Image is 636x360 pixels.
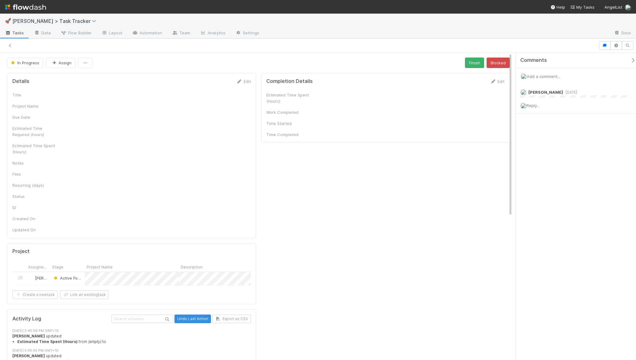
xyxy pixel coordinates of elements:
[12,114,59,120] div: Due Date
[46,58,75,68] button: Assign
[29,276,34,281] img: avatar_8e0a024e-b700-4f9f-aecf-6f1e79dccd3c.png
[528,90,563,95] span: [PERSON_NAME]
[12,216,59,222] div: Created On
[12,160,59,166] div: Notes
[5,18,11,24] span: 🚀
[266,131,313,138] div: Time Completed
[12,193,59,199] div: Status
[181,264,203,270] span: Description
[29,28,56,38] a: Data
[212,315,251,323] button: Export as CSV
[53,275,82,281] div: Active Focus (Current Week)
[167,28,195,38] a: Team
[88,339,101,344] em: (empty)
[7,58,43,68] button: In Progress
[563,90,577,95] span: [DATE]
[12,328,256,333] div: [DATE] 5:45:58 PM GMT+10
[550,4,565,10] div: Help
[526,103,540,108] span: Reply...
[609,28,636,38] a: Docs
[12,78,29,84] h5: Details
[12,227,59,233] div: Updated On
[52,264,63,270] span: Stage
[111,315,173,323] input: Search activities...
[195,28,230,38] a: Analytics
[29,275,47,281] div: [PERSON_NAME]
[17,339,256,345] li: from to
[236,79,251,84] a: Edit
[465,58,484,68] button: Finish
[12,103,59,109] div: Project Name
[12,204,59,211] div: ID
[60,290,109,299] button: Link an existingtask
[61,30,92,36] span: Flow Builder
[487,58,510,68] button: Blocked
[625,4,631,11] img: avatar_8e0a024e-b700-4f9f-aecf-6f1e79dccd3c.png
[12,354,45,358] strong: [PERSON_NAME]
[230,28,264,38] a: Settings
[12,334,45,338] strong: [PERSON_NAME]
[10,60,39,65] span: In Progress
[12,171,59,177] div: Files
[266,78,313,84] h5: Completion Details
[56,28,97,38] a: Flow Builder
[12,316,110,322] h5: Activity Log
[527,74,560,79] span: Add a comment...
[97,28,127,38] a: Layout
[12,143,59,155] div: Estimated Time Spent (Hours)
[35,276,66,281] span: [PERSON_NAME]
[12,182,59,188] div: Recurring (days)
[490,79,505,84] a: Edit
[604,5,622,10] span: AngelList
[12,125,59,138] div: Estimated Time Required (hours)
[5,2,46,12] img: logo-inverted-e16ddd16eac7371096b0.svg
[520,103,526,109] img: avatar_8e0a024e-b700-4f9f-aecf-6f1e79dccd3c.png
[570,4,595,10] a: My Tasks
[520,57,547,63] span: Comments
[28,264,49,270] span: Assigned To
[127,28,167,38] a: Automation
[12,92,59,98] div: Title
[520,89,526,95] img: avatar_8e0a024e-b700-4f9f-aecf-6f1e79dccd3c.png
[266,92,313,104] div: Estimated Time Spent (Hours)
[521,73,527,79] img: avatar_8e0a024e-b700-4f9f-aecf-6f1e79dccd3c.png
[17,339,78,344] strong: Estimated Time Spent (Hours)
[12,348,256,353] div: [DATE] 5:45:55 PM GMT+10
[570,5,595,10] span: My Tasks
[12,248,30,255] h5: Project
[87,264,113,270] span: Project Name
[266,109,313,115] div: Work Completed
[266,120,313,126] div: Time Started
[5,30,24,36] span: Tasks
[12,18,99,24] span: [PERSON_NAME] > Task Tracker
[12,290,58,299] button: Create a newtask
[12,333,256,345] div: updated:
[53,276,115,281] span: Active Focus (Current Week)
[174,315,211,323] button: Undo Last Action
